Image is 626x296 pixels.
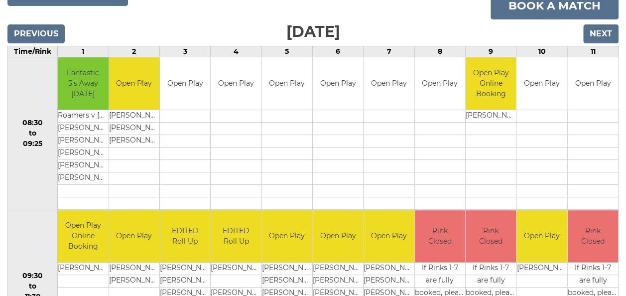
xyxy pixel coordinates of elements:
td: Rink Closed [568,210,618,263]
td: [PERSON_NAME] [262,263,312,275]
td: Open Play [415,57,465,110]
td: [PERSON_NAME] [58,122,108,135]
td: [PERSON_NAME] [516,263,567,275]
td: [PERSON_NAME] [109,110,159,122]
td: [PERSON_NAME] [58,135,108,147]
td: Open Play [313,57,363,110]
td: 7 [364,46,414,57]
td: 9 [465,46,516,57]
td: [PERSON_NAME] [313,275,363,288]
td: [PERSON_NAME] [109,275,159,288]
td: [PERSON_NAME] [466,110,516,122]
td: [PERSON_NAME] [58,172,108,184]
td: Time/Rink [8,46,58,57]
td: EDITED Roll Up [160,210,210,263]
td: [PERSON_NAME] [211,263,261,275]
td: Open Play [313,210,363,263]
td: EDITED Roll Up [211,210,261,263]
td: are fully [466,275,516,288]
td: [PERSON_NAME] [160,263,210,275]
td: are fully [568,275,618,288]
td: Open Play [109,210,159,263]
td: 11 [567,46,618,57]
td: Open Play [516,210,567,263]
td: [PERSON_NAME] [262,275,312,288]
td: 3 [159,46,210,57]
td: [PERSON_NAME] [109,122,159,135]
td: Open Play [211,57,261,110]
td: If Rinks 1-7 [415,263,465,275]
input: Next [583,24,619,43]
td: Open Play Online Booking [466,57,516,110]
td: Open Play [568,57,618,110]
td: Open Play Online Booking [58,210,108,263]
td: [PERSON_NAME] [109,135,159,147]
td: 08:30 to 09:25 [8,57,58,210]
td: are fully [415,275,465,288]
td: Open Play [516,57,567,110]
td: Rink Closed [415,210,465,263]
td: Fantastic 5's Away [DATE] [58,57,108,110]
td: [PERSON_NAME] [109,263,159,275]
td: 10 [516,46,567,57]
td: Open Play [109,57,159,110]
td: [PERSON_NAME] [58,159,108,172]
td: Open Play [364,57,414,110]
td: Roamers v [GEOGRAPHIC_DATA] [58,110,108,122]
td: If Rinks 1-7 [466,263,516,275]
td: 8 [414,46,465,57]
td: Rink Closed [466,210,516,263]
td: [PERSON_NAME] [364,275,414,288]
td: [PERSON_NAME] [364,263,414,275]
td: [PERSON_NAME] [160,275,210,288]
td: Open Play [160,57,210,110]
td: Open Play [262,57,312,110]
input: Previous [7,24,65,43]
td: 1 [58,46,109,57]
td: [PERSON_NAME] [313,263,363,275]
td: 2 [109,46,159,57]
td: [PERSON_NAME] [58,147,108,159]
td: 4 [211,46,261,57]
td: 6 [312,46,363,57]
td: [PERSON_NAME] [58,263,108,275]
td: If Rinks 1-7 [568,263,618,275]
td: Open Play [262,210,312,263]
td: 5 [261,46,312,57]
td: Open Play [364,210,414,263]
